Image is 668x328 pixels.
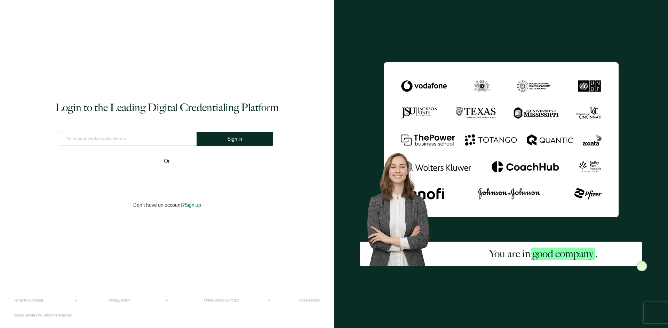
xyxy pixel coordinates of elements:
[299,298,320,303] a: Cookie Policy
[185,202,201,208] span: Sign up
[384,62,619,217] img: Sertifier Login - You are in <span class="strong-h">good company</span>.
[197,132,273,146] button: Sign In
[133,202,201,208] p: Don't have an account?
[61,132,197,146] input: Enter your work email address
[531,248,595,260] span: good company
[124,170,210,186] iframe: Sign in with Google Button
[228,136,242,142] span: Sign In
[637,261,647,271] img: Sertifier Login
[14,298,43,303] a: Terms & Conditions
[55,101,279,115] h1: Login to the Leading Digital Credentialing Platform
[109,298,130,303] a: Privacy Policy
[164,157,170,166] span: Or
[127,170,207,186] div: Sign in with Google. Opens in new tab
[14,313,73,318] p: ©2025 Sertifier Inc.. All rights reserved.
[204,298,239,303] a: Online Selling Contract
[489,247,597,261] h2: You are in .
[360,147,445,266] img: Sertifier Login - You are in <span class="strong-h">good company</span>. Hero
